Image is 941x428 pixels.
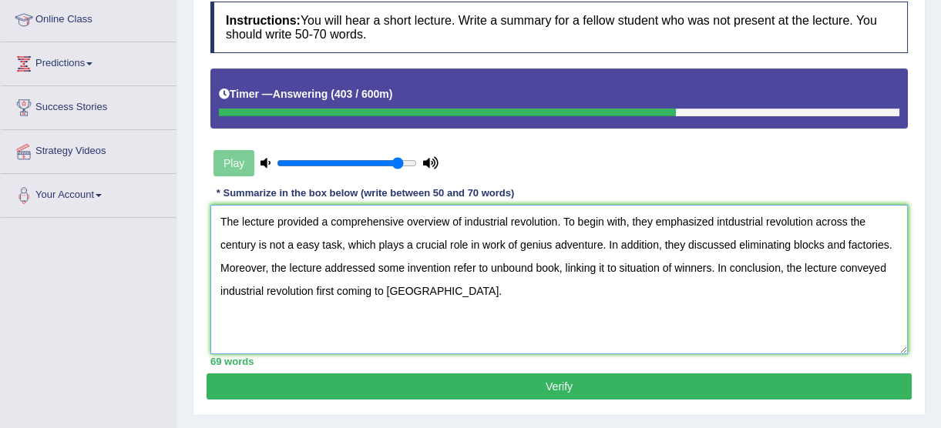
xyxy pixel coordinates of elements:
[210,2,908,53] h4: You will hear a short lecture. Write a summary for a fellow student who was not present at the le...
[273,88,328,100] b: Answering
[210,186,520,201] div: * Summarize in the box below (write between 50 and 70 words)
[219,89,392,100] h5: Timer —
[1,130,176,169] a: Strategy Videos
[210,354,908,369] div: 69 words
[331,88,334,100] b: (
[207,373,912,400] button: Verify
[1,42,176,81] a: Predictions
[226,14,301,27] b: Instructions:
[334,88,389,100] b: 403 / 600m
[1,174,176,212] a: Your Account
[1,86,176,125] a: Success Stories
[389,88,393,100] b: )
